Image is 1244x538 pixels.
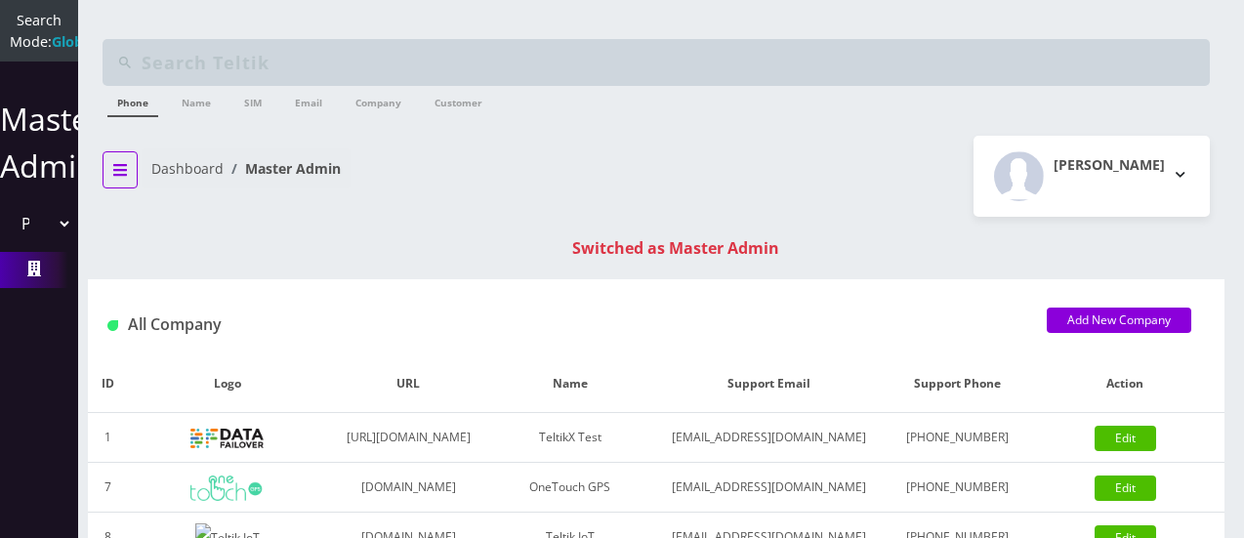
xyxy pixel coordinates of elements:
[650,355,890,413] th: Support Email
[327,463,490,513] td: [DOMAIN_NAME]
[103,148,642,204] nav: breadcrumb
[1054,157,1165,174] h2: [PERSON_NAME]
[1025,355,1224,413] th: Action
[327,355,490,413] th: URL
[107,320,118,331] img: All Company
[10,11,96,51] span: Search Mode:
[974,136,1210,217] button: [PERSON_NAME]
[190,476,264,501] img: OneTouch GPS
[889,413,1025,463] td: [PHONE_NUMBER]
[142,44,1205,81] input: Search Teltik
[650,463,890,513] td: [EMAIL_ADDRESS][DOMAIN_NAME]
[346,86,411,115] a: Company
[190,429,264,448] img: TeltikX Test
[172,86,221,115] a: Name
[490,413,650,463] td: TeltikX Test
[327,413,490,463] td: [URL][DOMAIN_NAME]
[234,86,271,115] a: SIM
[88,463,128,513] td: 7
[285,86,332,115] a: Email
[490,355,650,413] th: Name
[650,413,890,463] td: [EMAIL_ADDRESS][DOMAIN_NAME]
[1047,308,1191,333] a: Add New Company
[88,355,128,413] th: ID
[425,86,492,115] a: Customer
[107,86,158,117] a: Phone
[1095,426,1156,451] a: Edit
[107,236,1244,260] div: Switched as Master Admin
[52,32,96,51] strong: Global
[224,158,341,179] li: Master Admin
[88,413,128,463] td: 1
[889,463,1025,513] td: [PHONE_NUMBER]
[1095,476,1156,501] a: Edit
[889,355,1025,413] th: Support Phone
[151,159,224,178] a: Dashboard
[490,463,650,513] td: OneTouch GPS
[107,315,1017,334] h1: All Company
[128,355,327,413] th: Logo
